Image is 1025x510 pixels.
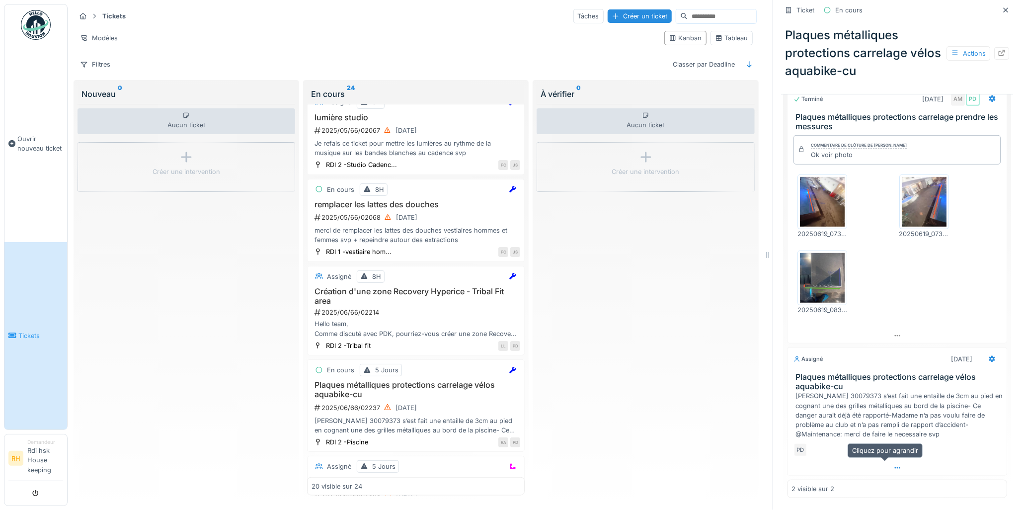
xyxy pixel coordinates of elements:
li: Rdi hsk House keeping [27,438,63,479]
img: 0bhe18otikm6se55w5jcdbrkdjus [800,177,845,227]
div: 20 visible sur 24 [312,482,362,491]
img: g9vb9ksxw2z4ya86jaws2oxfnw9m [902,177,946,227]
div: Plaques métalliques protections carrelage vélos aquabike-cu [781,22,1013,84]
div: Ok voir photo [811,150,907,160]
div: FC [498,247,508,257]
div: LL [498,341,508,351]
div: Filtres [76,57,115,72]
div: [DATE] [951,354,972,364]
div: Créer une intervention [612,167,680,176]
div: JS [510,247,520,257]
sup: 24 [347,88,355,100]
div: 5 Jours [372,462,395,471]
div: 2025/05/66/02067 [314,124,520,137]
h3: lumière studio [312,113,520,122]
div: En cours [835,5,863,15]
div: En cours [311,88,521,100]
div: JS [510,160,520,170]
div: Assigné [327,462,351,471]
div: Terminé [793,95,823,103]
div: Hello team, Comme discuté avec PDK, pourriez-vous créer une zone Recovery à la place des skillmil... [312,319,520,338]
div: Créer une intervention [153,167,220,176]
div: 5 Jours [375,365,398,375]
div: Aucun ticket [537,108,754,134]
div: Kanban [669,33,702,43]
div: À vérifier [541,88,750,100]
div: Aucun ticket [78,108,295,134]
div: Tableau [715,33,748,43]
div: PD [966,92,980,106]
div: Ticket [796,5,814,15]
div: [PERSON_NAME] 30079373 s’est fait une entaille de 3cm au pied en cognant une des grilles métalliq... [795,391,1003,439]
span: Tickets [18,331,63,340]
div: 20250619_073615.jpg [797,229,847,239]
a: Ouvrir nouveau ticket [4,45,67,242]
div: RA [498,437,508,447]
div: Demandeur [27,438,63,446]
div: Assigné [327,272,351,281]
a: Tickets [4,242,67,429]
div: Je refais ce ticket pour mettre les lumières au rythme de la musique sur les bandes blanches au c... [312,139,520,158]
div: RDI 1 -vestiaire hom... [326,247,392,256]
div: [DATE] [395,403,417,413]
div: Assigné [793,355,823,363]
div: 2 visible sur 2 [791,484,834,494]
div: Nouveau [81,88,291,100]
div: 20250619_083153.jpg [797,305,847,315]
h3: Plaques métalliques protections carrelage vélos aquabike-cu [795,372,1003,391]
h3: Plaques métalliques protections carrelage vélos aquabike-cu [312,380,520,399]
div: Commentaire de clôture de [PERSON_NAME] [811,142,907,149]
div: FC [498,160,508,170]
sup: 0 [576,88,581,100]
div: RDI 2 -Studio Cadenc... [326,160,397,170]
div: Modèles [76,31,122,45]
h3: remplacer les lattes des douches [312,200,520,209]
div: Classer par Deadline [669,57,740,72]
div: merci de remplacer les lattes des douches vestiaires hommes et femmes svp + repeindre autour des ... [312,226,520,245]
div: RDI 2 -Piscine [326,437,368,447]
img: wobtdz5h9qa5qzsls1nojdl148ky [800,253,845,303]
div: En cours [327,185,354,194]
div: [DATE] [396,213,417,222]
div: PD [793,443,807,457]
div: 2025/06/66/02237 [314,402,520,414]
h3: Création d'une zone Recovery Hyperice - Tribal Fit area [312,287,520,306]
div: 8H [375,185,384,194]
div: 2025/06/66/02214 [314,308,520,317]
div: [PERSON_NAME] 30079373 s’est fait une entaille de 3cm au pied en cognant une des grilles métalliq... [312,416,520,435]
div: RDI 2 -Tribal fit [326,341,371,350]
div: En cours [327,365,354,375]
li: RH [8,451,23,466]
div: PD [510,437,520,447]
div: Actions [946,46,990,61]
div: PD [510,341,520,351]
div: AM [951,92,965,106]
span: Ouvrir nouveau ticket [17,134,63,153]
sup: 0 [118,88,122,100]
strong: Tickets [98,11,130,21]
h3: Plaques métalliques protections carrelage prendre les messures [795,112,1003,131]
a: RH DemandeurRdi hsk House keeping [8,438,63,481]
img: Badge_color-CXgf-gQk.svg [21,10,51,40]
div: [DATE] [395,126,417,135]
div: [DATE] [922,94,944,104]
div: Cliquez pour agrandir [848,443,923,458]
div: Tâches [573,9,604,23]
div: 8H [372,272,381,281]
div: 2025/05/66/02068 [314,211,520,224]
div: 20250619_073324.jpg [899,229,949,239]
div: Créer un ticket [608,9,672,23]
